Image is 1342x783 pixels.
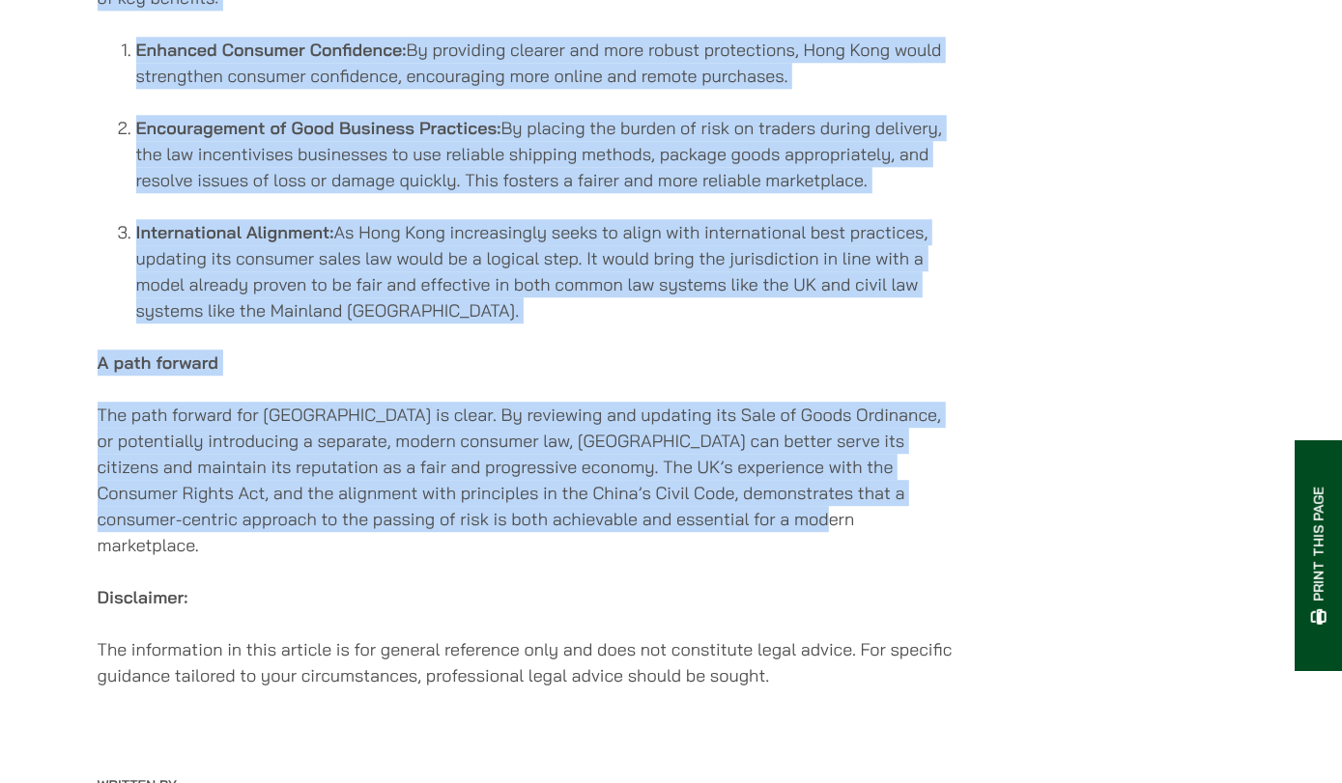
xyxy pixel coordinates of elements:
p: The information in this article is for general reference only and does not constitute legal advic... [98,636,958,688]
p: The path forward for [GEOGRAPHIC_DATA] is clear. By reviewing and updating its Sale of Goods Ordi... [98,402,958,558]
li: By placing the burden of risk on traders during delivery, the law incentivises businesses to use ... [136,115,958,193]
strong: Disclaimer: [98,586,188,608]
strong: Enhanced Consumer Confidence: [136,39,407,61]
li: By providing clearer and more robust protections, Hong Kong would strengthen consumer confidence,... [136,37,958,89]
li: As Hong Kong increasingly seeks to align with international best practices, updating its consumer... [136,219,958,323]
strong: Encouragement of Good Business Practices: [136,117,501,139]
strong: International Alignment: [136,221,334,243]
strong: A path forward [98,351,218,374]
